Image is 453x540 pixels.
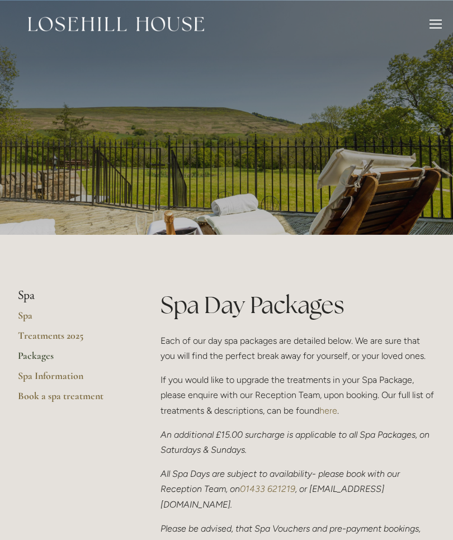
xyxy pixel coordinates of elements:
a: Packages [18,349,125,370]
em: An additional £15.00 surcharge is applicable to all Spa Packages, on Saturdays & Sundays. [161,429,432,455]
a: Spa Information [18,370,125,390]
h1: Spa Day Packages [161,288,435,321]
a: Spa [18,309,125,329]
a: Book a spa treatment [18,390,125,410]
li: Spa [18,288,125,303]
a: Treatments 2025 [18,329,125,349]
a: here [319,405,337,416]
p: Each of our day spa packages are detailed below. We are sure that you will find the perfect break... [161,333,435,363]
a: 01433 621219 [240,484,295,494]
p: If you would like to upgrade the treatments in your Spa Package, please enquire with our Receptio... [161,372,435,418]
em: All Spa Days are subject to availability- please book with our Reception Team, on , or [EMAIL_ADD... [161,468,402,509]
img: Losehill House [28,17,204,31]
